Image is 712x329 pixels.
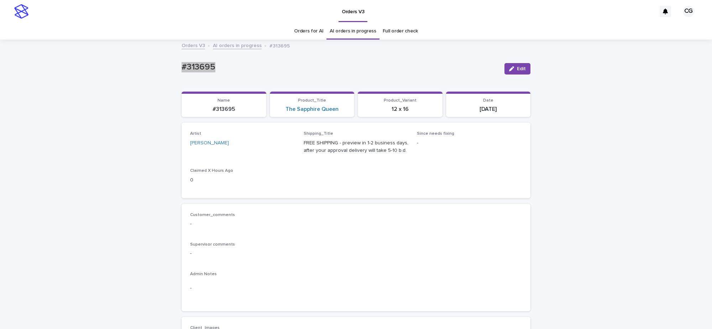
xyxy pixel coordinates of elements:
span: Product_Variant [384,98,417,103]
div: CG [683,6,694,17]
p: 12 x 16 [362,106,438,113]
a: Orders for AI [294,23,323,40]
a: AI orders in progress [213,41,262,49]
p: FREE SHIPPING - preview in 1-2 business days, after your approval delivery will take 5-10 b.d. [304,139,409,154]
span: Supervisor comments [190,242,235,247]
p: - [417,139,522,147]
p: #313695 [269,41,290,49]
span: Edit [517,66,526,71]
span: Admin Notes [190,272,217,276]
p: - [190,284,522,292]
a: The Sapphire Queen [286,106,339,113]
p: #313695 [182,62,499,72]
p: 0 [190,176,295,184]
p: - [190,220,522,228]
p: - [190,250,522,257]
a: Full order check [383,23,418,40]
a: AI orders in progress [330,23,376,40]
img: stacker-logo-s-only.png [14,4,28,19]
span: Customer_comments [190,213,235,217]
a: Orders V3 [182,41,205,49]
span: Name [218,98,230,103]
span: Since needs fixing [417,132,454,136]
span: Date [483,98,493,103]
button: Edit [504,63,530,74]
a: [PERSON_NAME] [190,139,229,147]
span: Product_Title [298,98,326,103]
span: Claimed X Hours Ago [190,169,233,173]
p: #313695 [186,106,262,113]
p: [DATE] [450,106,527,113]
span: Artist [190,132,201,136]
span: Shipping_Title [304,132,333,136]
